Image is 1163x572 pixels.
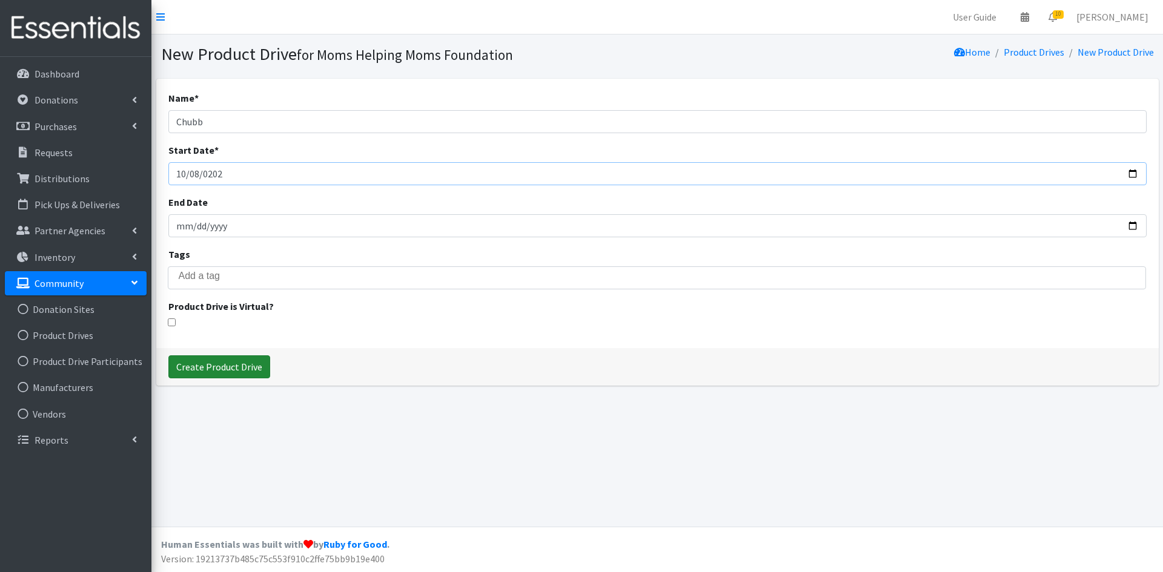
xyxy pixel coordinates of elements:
[5,402,147,426] a: Vendors
[179,271,1153,281] input: Add a tag
[1067,5,1158,29] a: [PERSON_NAME]
[168,143,219,157] label: Start Date
[161,538,389,550] strong: Human Essentials was built with by .
[5,8,147,48] img: HumanEssentials
[5,219,147,243] a: Partner Agencies
[214,144,219,156] abbr: required
[943,5,1006,29] a: User Guide
[5,323,147,347] a: Product Drives
[5,114,147,139] a: Purchases
[5,428,147,452] a: Reports
[35,277,84,289] p: Community
[168,195,208,209] label: End Date
[954,46,990,58] a: Home
[5,140,147,165] a: Requests
[35,146,73,159] p: Requests
[161,44,653,65] h1: New Product Drive
[168,299,274,314] label: Product Drive is Virtual?
[5,271,147,295] a: Community
[168,247,190,261] label: Tags
[161,553,385,565] span: Version: 19213737b485c75c553f910c2ffe75bb9b19e400
[35,251,75,263] p: Inventory
[1004,46,1064,58] a: Product Drives
[194,92,199,104] abbr: required
[5,375,147,399] a: Manufacturers
[35,94,78,106] p: Donations
[35,199,120,211] p: Pick Ups & Deliveries
[1039,5,1067,29] a: 10
[323,538,387,550] a: Ruby for Good
[35,434,68,446] p: Reports
[5,349,147,373] a: Product Drive Participants
[35,173,90,185] p: Distributions
[168,355,270,378] input: Create Product Drive
[1053,10,1064,19] span: 10
[5,166,147,191] a: Distributions
[35,68,79,80] p: Dashboard
[35,120,77,133] p: Purchases
[297,46,513,64] small: for Moms Helping Moms Foundation
[168,91,199,105] label: Name
[5,245,147,269] a: Inventory
[5,192,147,217] a: Pick Ups & Deliveries
[35,225,105,237] p: Partner Agencies
[5,62,147,86] a: Dashboard
[1078,46,1154,58] a: New Product Drive
[5,88,147,112] a: Donations
[5,297,147,321] a: Donation Sites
